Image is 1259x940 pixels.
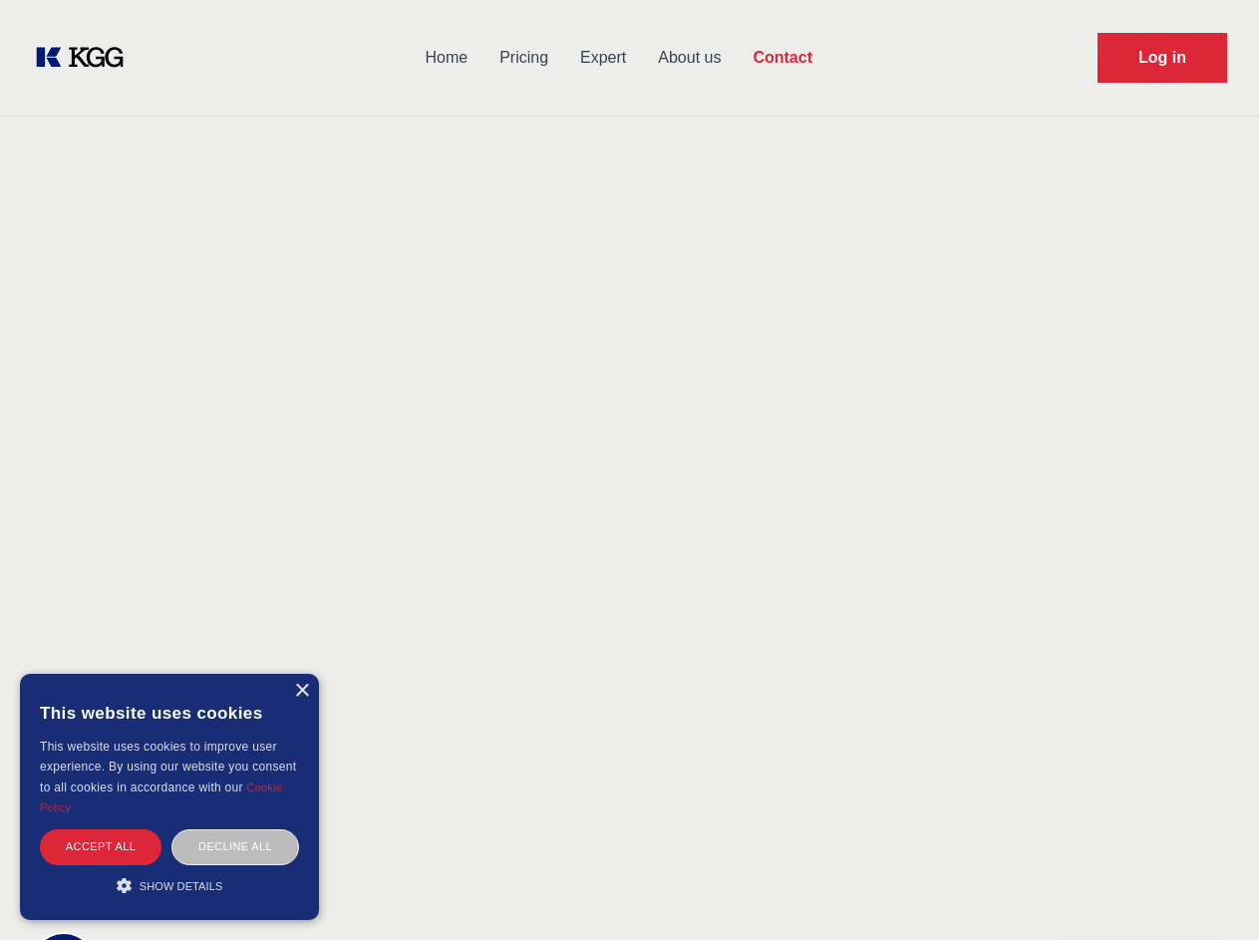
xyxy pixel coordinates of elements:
a: Contact [737,32,828,84]
iframe: Chat Widget [1159,844,1259,940]
a: KOL Knowledge Platform: Talk to Key External Experts (KEE) [32,42,140,74]
div: Show details [40,875,299,895]
div: Accept all [40,829,161,864]
a: Request Demo [1098,33,1227,83]
a: Cookie Policy [40,782,283,813]
a: Pricing [483,32,564,84]
div: Decline all [171,829,299,864]
a: Home [409,32,483,84]
span: Show details [140,880,223,892]
span: This website uses cookies to improve user experience. By using our website you consent to all coo... [40,740,296,794]
div: This website uses cookies [40,689,299,737]
a: Expert [564,32,642,84]
a: About us [642,32,737,84]
div: Close [294,684,309,699]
